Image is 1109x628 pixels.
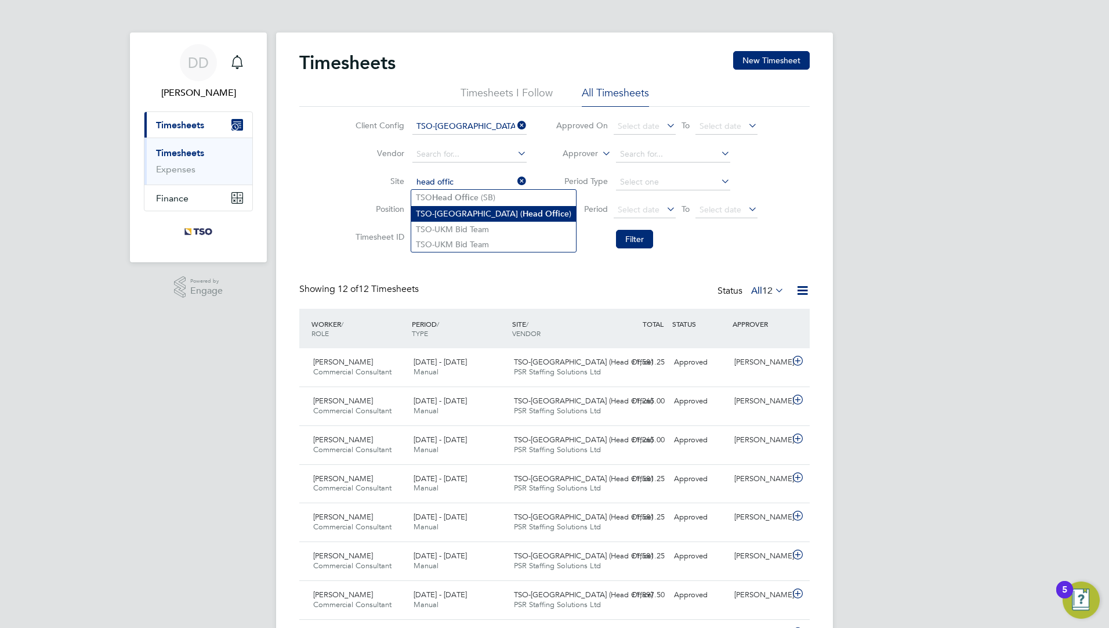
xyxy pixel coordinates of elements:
[190,276,223,286] span: Powered by
[609,431,669,450] div: £1,265.00
[414,367,438,377] span: Manual
[730,431,790,450] div: [PERSON_NAME]
[414,445,438,454] span: Manual
[609,470,669,489] div: £1,581.25
[669,431,730,450] div: Approved
[730,313,790,334] div: APPROVER
[352,120,404,131] label: Client Config
[523,209,543,219] b: Head
[669,313,730,334] div: STATUS
[700,121,741,131] span: Select date
[313,512,373,522] span: [PERSON_NAME]
[556,176,608,186] label: Period Type
[411,206,576,222] li: TSO-[GEOGRAPHIC_DATA] ( e)
[414,551,467,561] span: [DATE] - [DATE]
[338,283,419,295] span: 12 Timesheets
[313,561,392,571] span: Commercial Consultant
[144,223,253,241] a: Go to home page
[730,353,790,372] div: [PERSON_NAME]
[352,176,404,186] label: Site
[643,319,664,329] span: TOTAL
[412,174,527,190] input: Search for...
[545,209,564,219] b: Offic
[414,435,467,445] span: [DATE] - [DATE]
[414,590,467,600] span: [DATE] - [DATE]
[733,51,810,70] button: New Timesheet
[352,148,404,158] label: Vendor
[313,357,373,367] span: [PERSON_NAME]
[730,586,790,605] div: [PERSON_NAME]
[412,329,428,338] span: TYPE
[514,406,601,416] span: PSR Staffing Solutions Ltd
[174,276,223,298] a: Powered byEngage
[313,522,392,532] span: Commercial Consultant
[144,112,252,138] button: Timesheets
[411,222,576,237] li: TSO-UKM Bid Team
[411,190,576,205] li: TSO e (SB)
[616,146,730,163] input: Search for...
[514,561,601,571] span: PSR Staffing Solutions Ltd
[156,164,195,175] a: Expenses
[609,353,669,372] div: £1,581.25
[414,406,438,416] span: Manual
[514,600,601,609] span: PSR Staffing Solutions Ltd
[730,508,790,527] div: [PERSON_NAME]
[414,600,438,609] span: Manual
[313,600,392,609] span: Commercial Consultant
[582,86,649,107] li: All Timesheets
[412,146,527,163] input: Search for...
[669,353,730,372] div: Approved
[313,474,373,483] span: [PERSON_NAME]
[156,193,189,204] span: Finance
[130,33,267,262] nav: Main navigation
[309,313,409,344] div: WORKER
[338,283,358,295] span: 12 of
[178,223,219,241] img: tso-uk-logo-retina.png
[313,590,373,600] span: [PERSON_NAME]
[730,392,790,411] div: [PERSON_NAME]
[514,396,653,406] span: TSO-[GEOGRAPHIC_DATA] (Head Office)
[188,55,209,70] span: DD
[313,551,373,561] span: [PERSON_NAME]
[144,185,252,211] button: Finance
[609,586,669,605] div: £1,897.50
[678,118,693,133] span: To
[313,435,373,445] span: [PERSON_NAME]
[341,319,343,329] span: /
[190,286,223,296] span: Engage
[616,230,653,248] button: Filter
[762,285,773,297] span: 12
[514,483,601,493] span: PSR Staffing Solutions Ltd
[717,283,787,299] div: Status
[546,148,598,160] label: Approver
[514,435,653,445] span: TSO-[GEOGRAPHIC_DATA] (Head Office)
[414,522,438,532] span: Manual
[609,547,669,566] div: £1,581.25
[461,86,553,107] li: Timesheets I Follow
[409,313,509,344] div: PERIOD
[313,483,392,493] span: Commercial Consultant
[609,392,669,411] div: £1,265.00
[618,204,659,215] span: Select date
[509,313,610,344] div: SITE
[669,392,730,411] div: Approved
[352,232,404,242] label: Timesheet ID
[514,590,653,600] span: TSO-[GEOGRAPHIC_DATA] (Head Office)
[526,319,528,329] span: /
[412,118,527,135] input: Search for...
[514,474,653,483] span: TSO-[GEOGRAPHIC_DATA] (Head Office)
[156,120,204,131] span: Timesheets
[514,445,601,454] span: PSR Staffing Solutions Ltd
[414,396,467,406] span: [DATE] - [DATE]
[669,586,730,605] div: Approved
[432,193,452,203] b: Head
[144,44,253,100] a: DD[PERSON_NAME]
[514,367,601,377] span: PSR Staffing Solutions Ltd
[514,551,653,561] span: TSO-[GEOGRAPHIC_DATA] (Head Office)
[514,512,653,522] span: TSO-[GEOGRAPHIC_DATA] (Head Office)
[313,406,392,416] span: Commercial Consultant
[678,201,693,216] span: To
[669,547,730,566] div: Approved
[299,283,421,295] div: Showing
[144,138,252,185] div: Timesheets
